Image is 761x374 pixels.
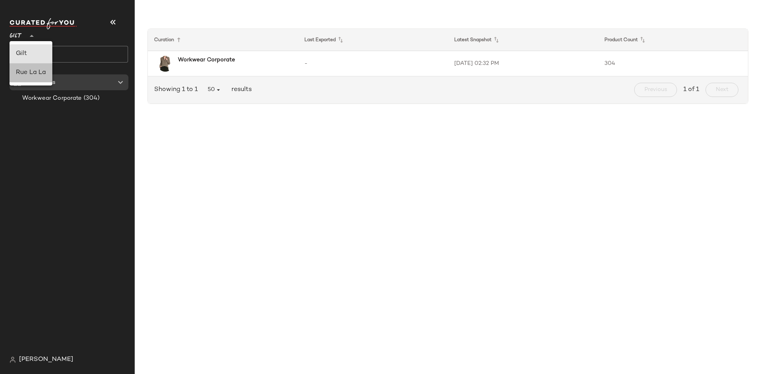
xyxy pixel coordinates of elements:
[22,94,82,103] span: Workwear Corporate
[178,56,235,64] b: Workwear Corporate
[448,29,598,51] th: Latest Snapshot
[298,29,448,51] th: Last Exported
[10,41,52,85] div: undefined-list
[228,85,252,95] span: results
[82,94,100,103] span: (304)
[683,85,699,95] span: 1 of 1
[10,27,22,41] span: Gilt
[154,85,201,95] span: Showing 1 to 1
[201,83,228,97] button: 50
[16,68,46,78] div: Rue La La
[10,357,16,363] img: svg%3e
[19,355,73,365] span: [PERSON_NAME]
[207,86,222,93] span: 50
[598,51,748,76] td: 304
[16,49,46,59] div: Gilt
[148,29,298,51] th: Curation
[298,51,448,76] td: -
[10,18,77,29] img: cfy_white_logo.C9jOOHJF.svg
[598,29,748,51] th: Product Count
[448,51,598,76] td: [DATE] 02:32 PM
